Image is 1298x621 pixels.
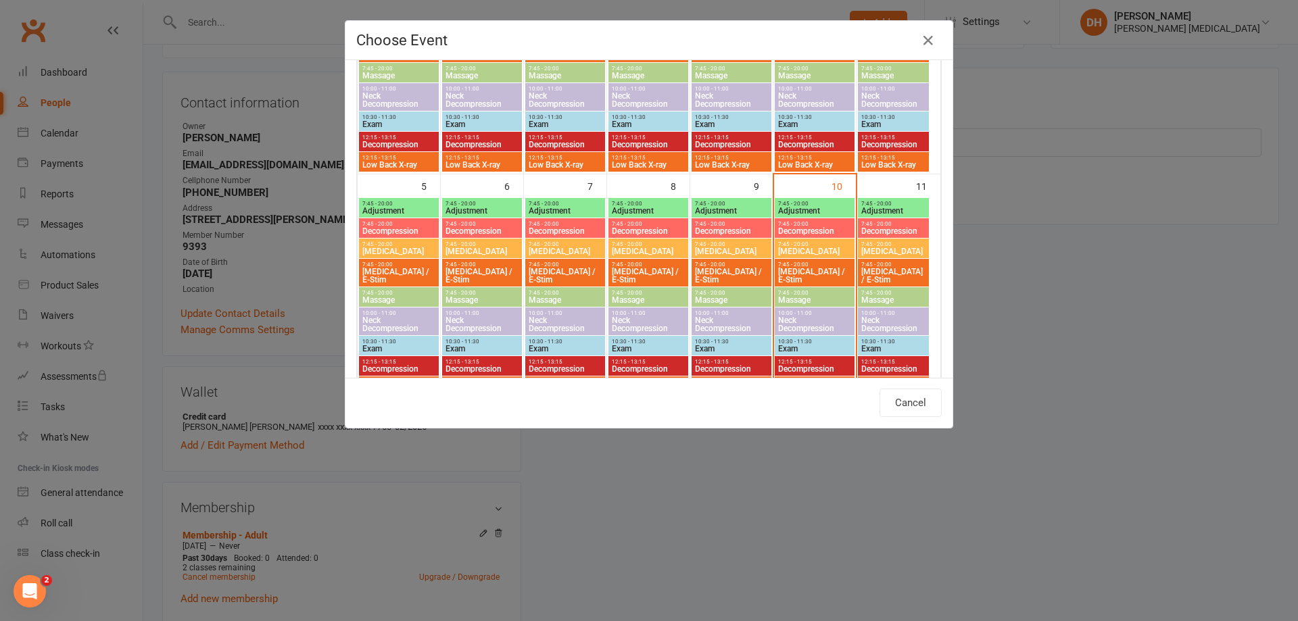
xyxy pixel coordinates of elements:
[777,114,852,120] span: 10:30 - 11:30
[528,207,602,215] span: Adjustment
[611,221,686,227] span: 7:45 - 20:00
[861,221,926,227] span: 7:45 - 20:00
[362,268,436,284] span: [MEDICAL_DATA] / E-Stim
[528,290,602,296] span: 7:45 - 20:00
[777,296,852,304] span: Massage
[445,268,519,284] span: [MEDICAL_DATA] / E-Stim
[754,174,773,197] div: 9
[362,345,436,353] span: Exam
[861,161,926,169] span: Low Back X-ray
[861,296,926,304] span: Massage
[445,134,519,141] span: 12:15 - 13:15
[445,155,519,161] span: 12:15 - 13:15
[861,141,926,149] span: Decompression
[611,92,686,108] span: Neck Decompression
[528,359,602,365] span: 12:15 - 13:15
[861,365,926,373] span: Decompression
[445,316,519,332] span: Neck Decompression
[528,120,602,128] span: Exam
[611,247,686,255] span: [MEDICAL_DATA]
[777,247,852,255] span: [MEDICAL_DATA]
[41,575,52,586] span: 2
[362,339,436,345] span: 10:30 - 11:30
[880,389,942,417] button: Cancel
[445,161,519,169] span: Low Back X-ray
[362,227,436,235] span: Decompression
[445,241,519,247] span: 7:45 - 20:00
[694,114,769,120] span: 10:30 - 11:30
[362,365,436,373] span: Decompression
[528,227,602,235] span: Decompression
[611,296,686,304] span: Massage
[861,268,926,284] span: [MEDICAL_DATA] / E-Stim
[861,201,926,207] span: 7:45 - 20:00
[611,241,686,247] span: 7:45 - 20:00
[694,345,769,353] span: Exam
[611,359,686,365] span: 12:15 - 13:15
[445,296,519,304] span: Massage
[777,339,852,345] span: 10:30 - 11:30
[694,66,769,72] span: 7:45 - 20:00
[611,141,686,149] span: Decompression
[445,262,519,268] span: 7:45 - 20:00
[528,316,602,332] span: Neck Decompression
[528,66,602,72] span: 7:45 - 20:00
[528,296,602,304] span: Massage
[528,86,602,92] span: 10:00 - 11:00
[528,310,602,316] span: 10:00 - 11:00
[362,221,436,227] span: 7:45 - 20:00
[611,345,686,353] span: Exam
[777,221,852,227] span: 7:45 - 20:00
[694,310,769,316] span: 10:00 - 11:00
[611,268,686,284] span: [MEDICAL_DATA] / E-Stim
[861,359,926,365] span: 12:15 - 13:15
[694,296,769,304] span: Massage
[528,134,602,141] span: 12:15 - 13:15
[694,227,769,235] span: Decompression
[777,359,852,365] span: 12:15 - 13:15
[445,221,519,227] span: 7:45 - 20:00
[611,114,686,120] span: 10:30 - 11:30
[694,241,769,247] span: 7:45 - 20:00
[861,345,926,353] span: Exam
[694,262,769,268] span: 7:45 - 20:00
[694,134,769,141] span: 12:15 - 13:15
[528,72,602,80] span: Massage
[362,262,436,268] span: 7:45 - 20:00
[777,120,852,128] span: Exam
[694,207,769,215] span: Adjustment
[528,339,602,345] span: 10:30 - 11:30
[445,114,519,120] span: 10:30 - 11:30
[528,241,602,247] span: 7:45 - 20:00
[362,114,436,120] span: 10:30 - 11:30
[861,290,926,296] span: 7:45 - 20:00
[445,310,519,316] span: 10:00 - 11:00
[861,72,926,80] span: Massage
[777,241,852,247] span: 7:45 - 20:00
[445,141,519,149] span: Decompression
[445,72,519,80] span: Massage
[611,365,686,373] span: Decompression
[917,30,939,51] button: Close
[504,174,523,197] div: 6
[445,201,519,207] span: 7:45 - 20:00
[611,201,686,207] span: 7:45 - 20:00
[528,161,602,169] span: Low Back X-ray
[362,247,436,255] span: [MEDICAL_DATA]
[694,268,769,284] span: [MEDICAL_DATA] / E-Stim
[861,227,926,235] span: Decompression
[777,201,852,207] span: 7:45 - 20:00
[445,86,519,92] span: 10:00 - 11:00
[445,207,519,215] span: Adjustment
[694,290,769,296] span: 7:45 - 20:00
[694,247,769,255] span: [MEDICAL_DATA]
[528,268,602,284] span: [MEDICAL_DATA] / E-Stim
[362,310,436,316] span: 10:00 - 11:00
[445,290,519,296] span: 7:45 - 20:00
[777,290,852,296] span: 7:45 - 20:00
[14,575,46,607] iframe: Intercom live chat
[611,155,686,161] span: 12:15 - 13:15
[777,207,852,215] span: Adjustment
[861,339,926,345] span: 10:30 - 11:30
[362,359,436,365] span: 12:15 - 13:15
